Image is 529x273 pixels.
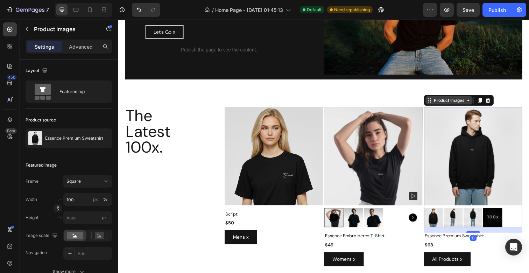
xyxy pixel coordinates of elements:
button: <p>All Products x</p> [312,238,360,252]
img: product feature img [28,131,42,145]
div: Layout [26,66,49,76]
button: Carousel Back Arrow [216,198,225,206]
div: Product source [26,117,56,123]
iframe: Design area [118,20,529,273]
p: Essence Premium Sweatshirt [45,136,103,141]
div: Beta [5,128,17,134]
button: % [91,195,100,204]
div: Publish [488,6,506,14]
button: Publish [482,3,512,17]
div: Featured top [59,84,102,100]
div: Featured image [26,162,57,168]
div: % [103,196,107,203]
span: Save [463,7,474,13]
p: 7 [46,6,49,14]
p: Womens x [219,240,242,249]
a: Essence Premium Sweatshirt [312,89,413,190]
div: $49 [211,227,220,234]
p: All Products x [321,240,352,249]
button: Save [457,3,480,17]
div: Undo/Redo [132,3,160,17]
input: px% [63,193,112,206]
input: px [63,211,112,224]
div: Navigation [26,250,47,256]
h2: Essence Embroidered T-Shirt [211,218,311,225]
a: Essence Embroidered T-Shirt [211,89,311,190]
div: Product Images [321,79,355,86]
span: / [212,6,214,14]
button: px [101,195,110,204]
button: <p>Womens x</p> [211,238,251,252]
button: Carousel Next Arrow [297,198,305,206]
span: Square [66,178,81,184]
span: Home Page - [DATE] 01:45:13 [215,6,283,14]
label: Height [26,215,38,221]
span: px [102,215,107,220]
label: Frame [26,178,38,184]
p: Settings [35,43,54,50]
p: Advanced [69,43,93,50]
button: Square [63,175,112,188]
div: 16 [359,220,366,226]
label: Width [26,196,37,203]
h2: Essence Premium Sweatshirt [312,218,413,225]
div: px [93,196,98,203]
div: $68 [312,227,322,234]
div: 450 [7,75,17,80]
div: Image scale [26,231,59,240]
div: Open Intercom Messenger [505,239,522,255]
div: Add... [78,251,111,257]
button: 7 [3,3,52,17]
span: Default [307,7,322,13]
span: Need republishing [334,7,370,13]
p: Product Images [34,25,93,33]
